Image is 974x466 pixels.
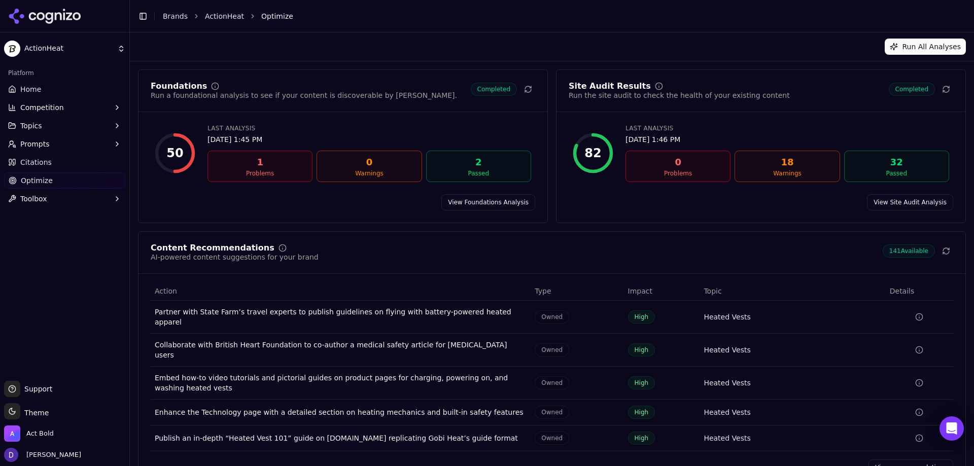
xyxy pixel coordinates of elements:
[704,433,750,443] a: Heated Vests
[151,244,274,252] div: Content Recommendations
[889,83,935,96] span: Completed
[625,124,949,132] div: Last Analysis
[630,169,726,177] div: Problems
[431,169,527,177] div: Passed
[22,450,81,459] span: [PERSON_NAME]
[535,310,569,324] span: Owned
[535,406,569,419] span: Owned
[849,155,945,169] div: 32
[155,433,527,443] div: Publish an in-depth “Heated Vest 101” guide on [DOMAIN_NAME] replicating Gobi Heat’s guide format
[704,286,881,296] div: Topic
[890,286,949,296] div: Details
[535,286,619,296] div: Type
[584,145,601,161] div: 82
[321,155,417,169] div: 0
[625,134,949,145] div: [DATE] 1:46 PM
[628,432,655,445] span: High
[26,429,54,438] span: Act Bold
[155,307,527,327] div: Partner with State Farm’s travel experts to publish guidelines on flying with battery-powered hea...
[4,448,18,462] img: David White
[207,134,531,145] div: [DATE] 1:45 PM
[20,409,49,417] span: Theme
[155,407,527,417] div: Enhance the Technology page with a detailed section on heating mechanics and built-in safety feat...
[261,11,293,21] span: Optimize
[163,12,188,20] a: Brands
[739,155,835,169] div: 18
[151,252,319,262] div: AI-powered content suggestions for your brand
[4,99,125,116] button: Competition
[940,416,964,441] div: Open Intercom Messenger
[4,425,54,442] button: Open organization switcher
[4,448,81,462] button: Open user button
[704,407,750,417] a: Heated Vests
[630,155,726,169] div: 0
[20,384,52,394] span: Support
[20,139,50,149] span: Prompts
[883,244,935,258] span: 141 Available
[151,282,953,451] div: Data table
[739,169,835,177] div: Warnings
[885,39,966,55] button: Run All Analyses
[441,194,535,210] a: View Foundations Analysis
[163,11,946,21] nav: breadcrumb
[4,118,125,134] button: Topics
[535,343,569,356] span: Owned
[4,154,125,170] a: Citations
[151,82,207,90] div: Foundations
[704,345,750,355] a: Heated Vests
[4,172,125,189] a: Optimize
[849,169,945,177] div: Passed
[628,286,696,296] div: Impact
[21,175,53,186] span: Optimize
[471,83,517,96] span: Completed
[155,340,527,360] div: Collaborate with British Heart Foundation to co-author a medical safety article for [MEDICAL_DATA...
[207,124,531,132] div: Last Analysis
[20,121,42,131] span: Topics
[4,191,125,207] button: Toolbox
[212,169,308,177] div: Problems
[535,376,569,389] span: Owned
[704,378,750,388] a: Heated Vests
[24,44,113,53] span: ActionHeat
[166,145,183,161] div: 50
[4,81,125,97] a: Home
[628,376,655,389] span: High
[155,373,527,393] div: Embed how-to video tutorials and pictorial guides on product pages for charging, powering on, and...
[20,194,47,204] span: Toolbox
[321,169,417,177] div: Warnings
[628,343,655,356] span: High
[535,432,569,445] span: Owned
[704,312,750,322] a: Heated Vests
[151,90,457,100] div: Run a foundational analysis to see if your content is discoverable by [PERSON_NAME].
[628,310,655,324] span: High
[867,194,953,210] a: View Site Audit Analysis
[212,155,308,169] div: 1
[628,406,655,419] span: High
[569,90,790,100] div: Run the site audit to check the health of your existing content
[20,157,52,167] span: Citations
[4,425,20,442] img: Act Bold
[431,155,527,169] div: 2
[20,102,64,113] span: Competition
[4,65,125,81] div: Platform
[20,84,41,94] span: Home
[4,136,125,152] button: Prompts
[155,286,527,296] div: Action
[569,82,651,90] div: Site Audit Results
[205,11,244,21] a: ActionHeat
[4,41,20,57] img: ActionHeat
